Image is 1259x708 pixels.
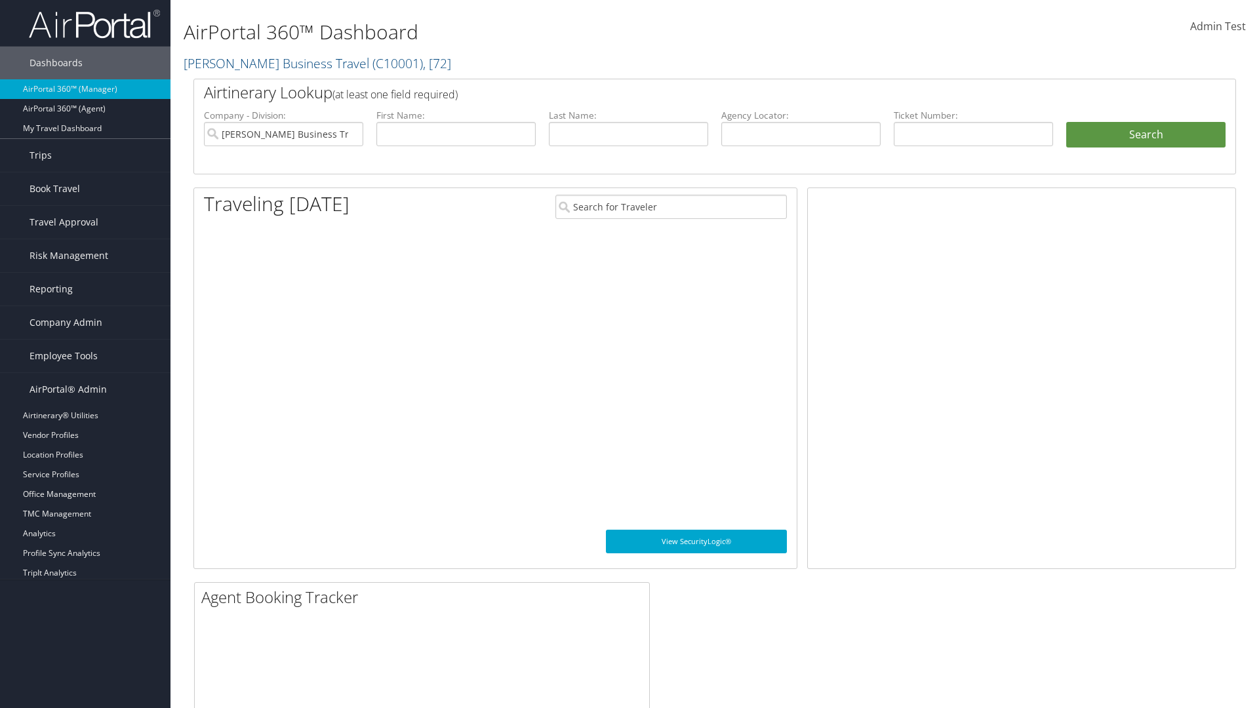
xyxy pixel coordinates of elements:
a: [PERSON_NAME] Business Travel [184,54,451,72]
h1: Traveling [DATE] [204,190,350,218]
img: airportal-logo.png [29,9,160,39]
span: Risk Management [30,239,108,272]
span: AirPortal® Admin [30,373,107,406]
h2: Agent Booking Tracker [201,586,649,608]
h1: AirPortal 360™ Dashboard [184,18,892,46]
label: Ticket Number: [894,109,1053,122]
span: Travel Approval [30,206,98,239]
span: Dashboards [30,47,83,79]
input: Search for Traveler [555,195,787,219]
span: Company Admin [30,306,102,339]
a: View SecurityLogic® [606,530,787,553]
span: Admin Test [1190,19,1246,33]
span: , [ 72 ] [423,54,451,72]
span: Employee Tools [30,340,98,372]
label: Agency Locator: [721,109,881,122]
span: ( C10001 ) [372,54,423,72]
a: Admin Test [1190,7,1246,47]
span: Reporting [30,273,73,305]
span: Book Travel [30,172,80,205]
label: Company - Division: [204,109,363,122]
span: Trips [30,139,52,172]
span: (at least one field required) [332,87,458,102]
label: Last Name: [549,109,708,122]
label: First Name: [376,109,536,122]
h2: Airtinerary Lookup [204,81,1139,104]
button: Search [1066,122,1226,148]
